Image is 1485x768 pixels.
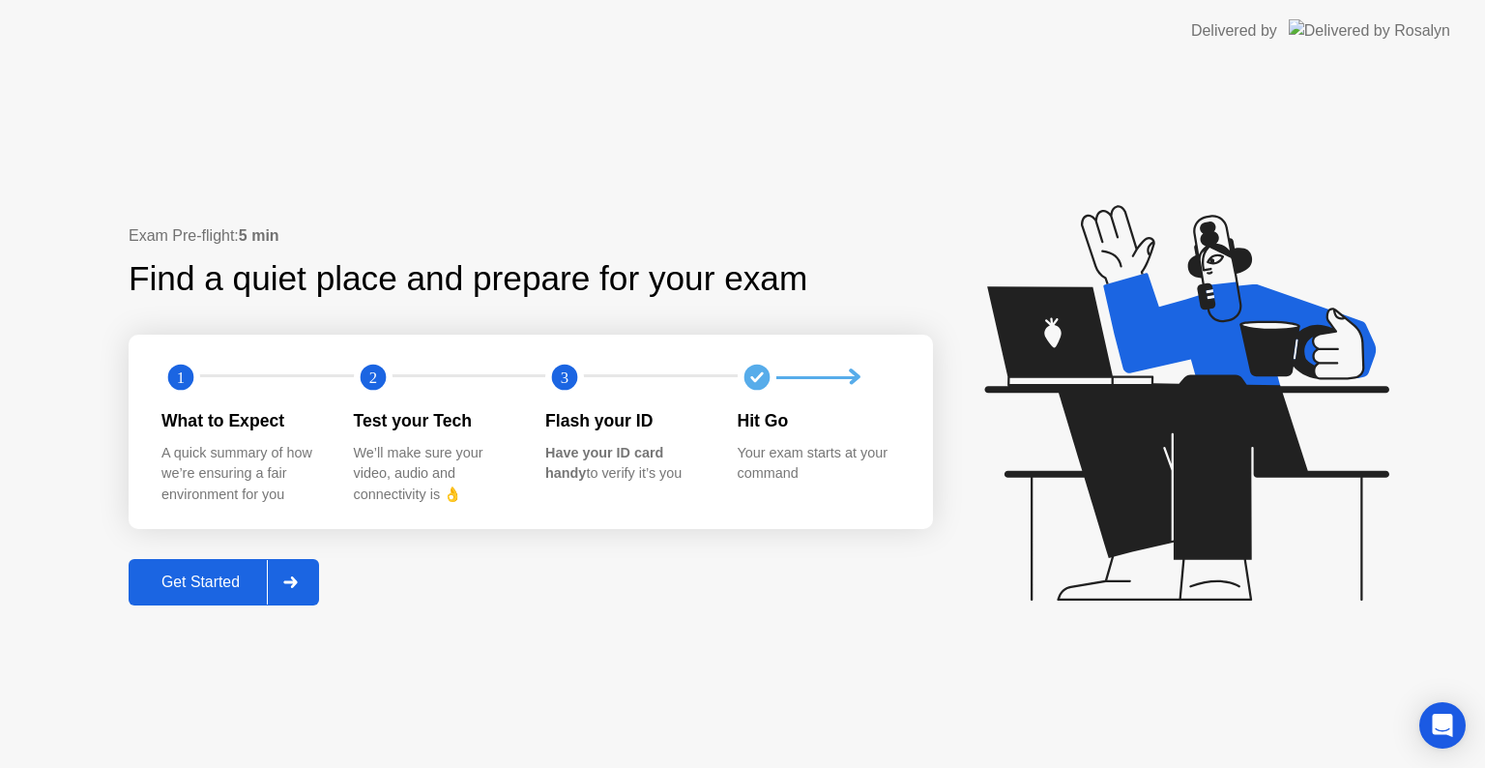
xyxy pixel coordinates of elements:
div: Hit Go [738,408,899,433]
div: Your exam starts at your command [738,443,899,485]
img: Delivered by Rosalyn [1289,19,1450,42]
b: Have your ID card handy [545,445,663,482]
div: to verify it’s you [545,443,707,485]
div: Exam Pre-flight: [129,224,933,248]
div: We’ll make sure your video, audio and connectivity is 👌 [354,443,515,506]
div: Delivered by [1191,19,1277,43]
b: 5 min [239,227,279,244]
div: Open Intercom Messenger [1419,702,1466,749]
text: 2 [368,369,376,387]
button: Get Started [129,559,319,606]
div: Find a quiet place and prepare for your exam [129,253,810,305]
div: Flash your ID [545,408,707,433]
div: A quick summary of how we’re ensuring a fair environment for you [161,443,323,506]
div: What to Expect [161,408,323,433]
text: 3 [561,369,568,387]
div: Get Started [134,574,267,591]
text: 1 [177,369,185,387]
div: Test your Tech [354,408,515,433]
